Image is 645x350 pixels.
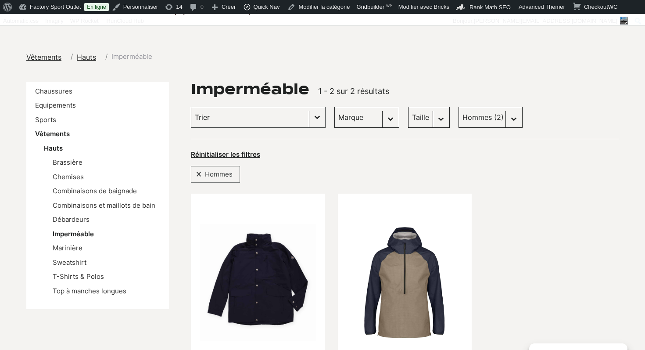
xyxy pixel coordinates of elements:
a: Equipements [35,101,76,109]
a: En ligne [84,3,108,11]
a: Combinaisons de baignade [53,187,137,195]
a: Imagify [42,14,67,28]
span: [PERSON_NAME][EMAIL_ADDRESS][DOMAIN_NAME] [474,18,617,24]
span: 1 - 2 sur 2 résultats [318,87,389,96]
a: Combinaisons et maillots de bain [53,201,155,209]
div: Hommes [191,166,240,183]
button: Réinitialiser les filtres [191,150,260,159]
a: Vêtements [35,130,70,138]
a: Hauts [44,144,63,152]
a: Chaussures [35,87,72,95]
span: Imperméable [111,52,152,62]
a: Bonjour, [450,14,631,28]
div: RunCloud Hub [102,14,148,28]
input: Trier [195,112,305,123]
nav: breadcrumbs [26,52,152,62]
a: Marinière [53,244,82,252]
a: Sweatshirt [53,258,86,267]
a: Brassière [53,158,82,166]
a: Vêtements [26,52,67,62]
span: Vêtements [26,53,61,61]
a: Top à manches longues [53,287,126,295]
button: Basculer la liste [309,107,325,127]
span: Hommes [201,169,236,180]
span: Rank Math SEO [469,4,511,11]
a: Sports [35,115,56,124]
a: Chemises [53,173,84,181]
a: Débardeurs [53,215,90,224]
a: WP Rocket [67,14,102,28]
a: Hauts [77,52,101,62]
span: Hauts [77,53,96,61]
a: T-Shirts & Polos [53,272,104,281]
a: Imperméable [53,230,94,238]
h1: Imperméable [191,82,309,96]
